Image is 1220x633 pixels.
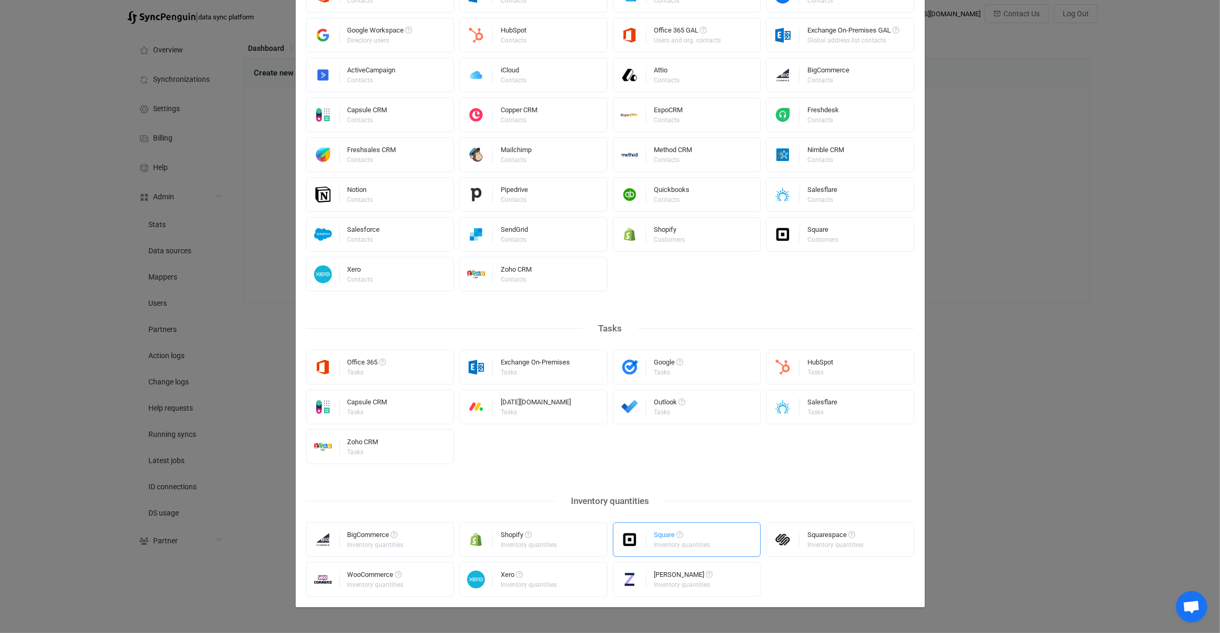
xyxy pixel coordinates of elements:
[348,106,387,117] div: Capsule CRM
[348,77,394,83] div: Contacts
[766,358,800,376] img: hubspot.png
[348,157,395,163] div: Contacts
[348,571,405,582] div: WooCommerce
[654,531,712,542] div: Square
[501,186,528,197] div: Pipedrive
[654,67,682,77] div: Attio
[307,438,340,456] img: zoho-crm.png
[807,542,863,548] div: Inventory quantities
[501,67,528,77] div: iCloud
[807,106,839,117] div: Freshdesk
[307,265,340,283] img: xero.png
[613,106,646,124] img: espo-crm.png
[501,117,536,123] div: Contacts
[766,66,800,84] img: big-commerce.png
[460,531,493,549] img: shopify.png
[307,226,340,243] img: salesforce.png
[348,399,387,409] div: Capsule CRM
[348,237,379,243] div: Contacts
[501,276,530,283] div: Contacts
[348,197,373,203] div: Contacts
[807,186,837,197] div: Salesflare
[766,398,800,416] img: salesflare.png
[613,358,646,376] img: google-tasks.png
[582,320,638,337] div: Tasks
[460,146,493,164] img: mailchimp.png
[501,37,526,44] div: Contacts
[807,146,844,157] div: Nimble CRM
[654,117,682,123] div: Contacts
[807,197,836,203] div: Contacts
[766,226,800,243] img: square.png
[654,399,686,409] div: Outlook
[348,369,385,375] div: Tasks
[501,409,569,415] div: Tasks
[307,146,340,164] img: freshworks.png
[807,409,836,415] div: Tasks
[501,106,537,117] div: Copper CRM
[348,67,396,77] div: ActiveCampaign
[348,226,380,237] div: Salesforce
[307,106,340,124] img: capsule.png
[348,276,373,283] div: Contacts
[501,531,558,542] div: Shopify
[654,409,684,415] div: Tasks
[555,493,665,509] div: Inventory quantities
[501,369,568,375] div: Tasks
[307,26,340,44] img: google-workspace.png
[501,359,570,369] div: Exchange On-Premises
[613,398,646,416] img: microsoft-todo.png
[501,27,528,37] div: HubSpot
[501,197,526,203] div: Contacts
[654,146,693,157] div: Method CRM
[348,542,404,548] div: Inventory quantities
[307,358,340,376] img: microsoft365.png
[460,571,493,588] img: xero.png
[807,27,899,37] div: Exchange On-Premises GAL
[807,157,843,163] div: Contacts
[807,399,837,409] div: Salesflare
[501,582,557,588] div: Inventory quantities
[654,106,683,117] div: EspoCRM
[613,571,646,588] img: zettle.png
[654,77,680,83] div: Contacts
[654,359,684,369] div: Google
[501,571,558,582] div: Xero
[348,146,396,157] div: Freshsales CRM
[460,66,493,84] img: icloud.png
[348,409,386,415] div: Tasks
[460,26,493,44] img: hubspot.png
[613,226,646,243] img: shopify.png
[766,186,800,203] img: salesflare.png
[501,237,526,243] div: Contacts
[348,27,413,37] div: Google Workspace
[460,186,493,203] img: pipedrive.png
[807,77,848,83] div: Contacts
[654,542,710,548] div: Inventory quantities
[654,27,723,37] div: Office 365 GAL
[307,571,340,588] img: woo-commerce.png
[654,226,687,237] div: Shopify
[807,226,840,237] div: Square
[348,266,375,276] div: Xero
[348,582,404,588] div: Inventory quantities
[807,531,865,542] div: Squarespace
[654,582,711,588] div: Inventory quantities
[807,67,849,77] div: BigCommerce
[501,399,571,409] div: [DATE][DOMAIN_NAME]
[1176,591,1207,623] a: Open chat
[501,77,526,83] div: Contacts
[460,226,493,243] img: sendgrid.png
[613,146,646,164] img: methodcrm.png
[613,66,646,84] img: attio.png
[766,531,800,549] img: squarespace.png
[807,359,833,369] div: HubSpot
[654,369,682,375] div: Tasks
[613,26,646,44] img: microsoft365.png
[501,146,532,157] div: Mailchimp
[766,26,800,44] img: exchange.png
[501,266,532,276] div: Zoho CRM
[654,237,685,243] div: Customers
[460,358,493,376] img: exchange.png
[807,37,898,44] div: Global address list contacts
